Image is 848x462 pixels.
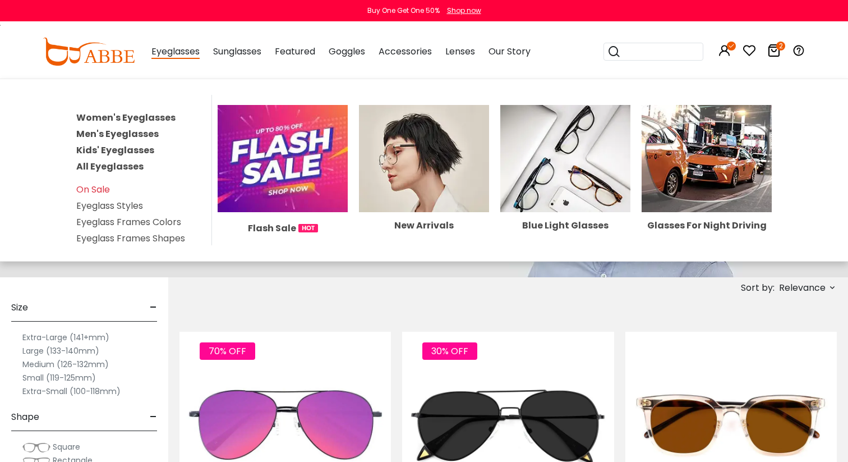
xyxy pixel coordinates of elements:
span: Shape [11,404,39,431]
a: Eyeglass Frames Shapes [76,232,185,245]
span: Relevance [779,278,826,298]
a: 2 [767,46,781,59]
span: Sunglasses [213,45,261,58]
a: On Sale [76,183,110,196]
img: Square.png [22,442,50,453]
a: New Arrivals [359,152,489,230]
img: Glasses For Night Driving [642,105,772,213]
a: Eyeglass Styles [76,199,143,212]
a: Women's Eyeglasses [76,111,176,124]
span: Square [53,441,80,452]
img: abbeglasses.com [43,38,135,66]
div: New Arrivals [359,221,489,230]
label: Large (133-140mm) [22,344,99,358]
a: Men's Eyeglasses [76,127,159,140]
a: Blue Light Glasses [500,152,630,230]
div: Shop now [447,6,481,16]
a: Flash Sale [218,152,348,235]
div: Buy One Get One 50% [367,6,440,16]
a: Eyeglass Frames Colors [76,216,181,228]
img: Flash Sale [218,105,348,213]
span: Our Story [488,45,531,58]
img: 1724998894317IetNH.gif [298,224,318,232]
span: Featured [275,45,315,58]
label: Medium (126-132mm) [22,358,109,371]
span: Flash Sale [248,221,296,235]
img: Blue Light Glasses [500,105,630,213]
span: Eyeglasses [151,45,200,59]
i: 2 [776,42,785,51]
a: Kids' Eyeglasses [76,144,154,157]
a: Shop now [441,6,481,15]
span: 70% OFF [200,342,255,360]
label: Extra-Large (141+mm) [22,331,109,344]
span: - [150,404,157,431]
span: Lenses [445,45,475,58]
span: - [150,294,157,321]
span: Size [11,294,28,321]
a: All Eyeglasses [76,160,144,173]
div: Blue Light Glasses [500,221,630,230]
a: Glasses For Night Driving [642,152,772,230]
label: Small (119-125mm) [22,371,96,385]
label: Extra-Small (100-118mm) [22,385,121,398]
span: Goggles [329,45,365,58]
span: Sort by: [741,281,775,294]
div: Glasses For Night Driving [642,221,772,230]
span: 30% OFF [422,342,477,360]
span: Accessories [379,45,432,58]
img: New Arrivals [359,105,489,213]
